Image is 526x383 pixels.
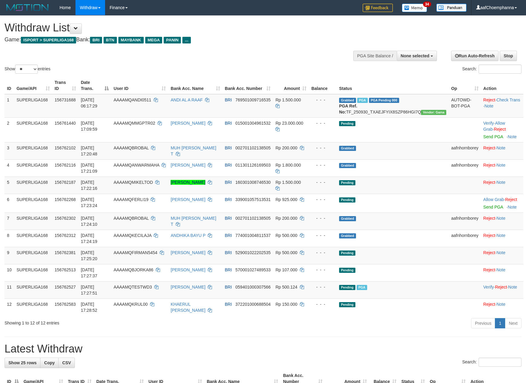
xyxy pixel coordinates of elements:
span: AAAAMQANWARMAHA [114,163,159,168]
a: Send PGA [483,134,503,139]
span: BRI [225,233,232,238]
a: Reject [483,145,496,150]
span: · [483,121,505,132]
td: aafnhornborey [449,142,481,159]
span: AAAAMQANDI0511 [114,97,151,102]
span: 156762312 [55,233,76,238]
span: 156761440 [55,121,76,126]
h1: Withdraw List [5,22,345,34]
a: [PERSON_NAME] [171,197,205,202]
a: Reject [494,127,506,132]
span: Vendor URL: https://trx31.1velocity.biz [421,110,446,115]
td: 5 [5,177,14,194]
span: Pending [339,268,355,273]
select: Showentries [15,65,38,74]
span: [DATE] 17:22:16 [81,180,98,191]
div: - - - [311,145,334,151]
a: Note [496,302,505,307]
span: BRI [90,37,102,43]
td: · · [481,117,523,142]
span: ISPORT > SUPERLIGA168 [21,37,76,43]
a: Note [508,285,517,289]
div: - - - [311,250,334,256]
td: 4 [5,159,14,177]
td: SUPERLIGA168 [14,247,52,264]
a: [PERSON_NAME] [171,250,205,255]
span: AAAAMQKRUL00 [114,302,148,307]
span: BRI [225,145,232,150]
td: · [481,194,523,212]
a: Note [496,250,505,255]
a: Reject [483,163,496,168]
a: Next [505,318,521,328]
td: 12 [5,298,14,316]
span: 156762527 [55,285,76,289]
span: Rp 1.500.000 [275,97,301,102]
span: Rp 200.000 [275,216,297,221]
a: Show 25 rows [5,358,40,368]
a: [PERSON_NAME] [171,180,205,185]
span: [DATE] 17:25:20 [81,250,98,261]
span: ... [182,37,191,43]
div: - - - [311,179,334,185]
td: · [481,177,523,194]
span: MEGA [145,37,162,43]
td: aafnhornborey [449,230,481,247]
span: Rp 1.800.000 [275,163,301,168]
a: Check Trans [496,97,520,102]
th: User ID: activate to sort column ascending [111,77,168,94]
a: KHAERUL [PERSON_NAME] [171,302,205,313]
td: SUPERLIGA168 [14,230,52,247]
td: · [481,159,523,177]
span: 156762583 [55,302,76,307]
span: Rp 925.000 [275,197,297,202]
td: SUPERLIGA168 [14,264,52,281]
a: Reject [483,250,496,255]
span: Marked by aafmaleo [357,285,367,290]
th: Balance [309,77,337,94]
td: 7 [5,212,14,230]
td: · [481,212,523,230]
span: Copy 529001022202535 to clipboard [236,250,271,255]
label: Search: [462,358,521,367]
th: Game/API: activate to sort column ascending [14,77,52,94]
span: 156762102 [55,145,76,150]
th: Amount: activate to sort column ascending [273,77,309,94]
span: BRI [225,121,232,126]
div: - - - [311,97,334,103]
span: Rp 23.000.000 [275,121,303,126]
span: Copy 372201000688504 to clipboard [236,302,271,307]
a: Reject [483,97,496,102]
a: Reject [505,197,517,202]
span: Copy 339001057513531 to clipboard [236,197,271,202]
a: Note [508,134,517,139]
span: Grabbed [339,233,356,238]
span: Copy 002701102138505 to clipboard [236,216,271,221]
span: Grabbed [339,163,356,168]
span: BRI [225,267,232,272]
td: 1 [5,94,14,118]
th: ID [5,77,14,94]
div: - - - [311,196,334,203]
span: [DATE] 17:24:19 [81,233,98,244]
span: Grabbed [339,216,356,221]
td: SUPERLIGA168 [14,194,52,212]
a: ANDHIKA BAYU P [171,233,205,238]
a: [PERSON_NAME] [171,267,205,272]
span: BRI [225,163,232,168]
td: · [481,142,523,159]
a: Note [508,205,517,209]
span: BRI [225,285,232,289]
td: 6 [5,194,14,212]
h1: Latest Withdraw [5,343,521,355]
span: CSV [62,360,71,365]
td: SUPERLIGA168 [14,94,52,118]
span: 156762187 [55,180,76,185]
span: BRI [225,216,232,221]
td: 11 [5,281,14,298]
span: Pending [339,121,355,126]
span: PGA Pending [369,98,399,103]
a: Note [496,145,505,150]
a: Reject [483,267,496,272]
span: [DATE] 17:28:52 [81,302,98,313]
